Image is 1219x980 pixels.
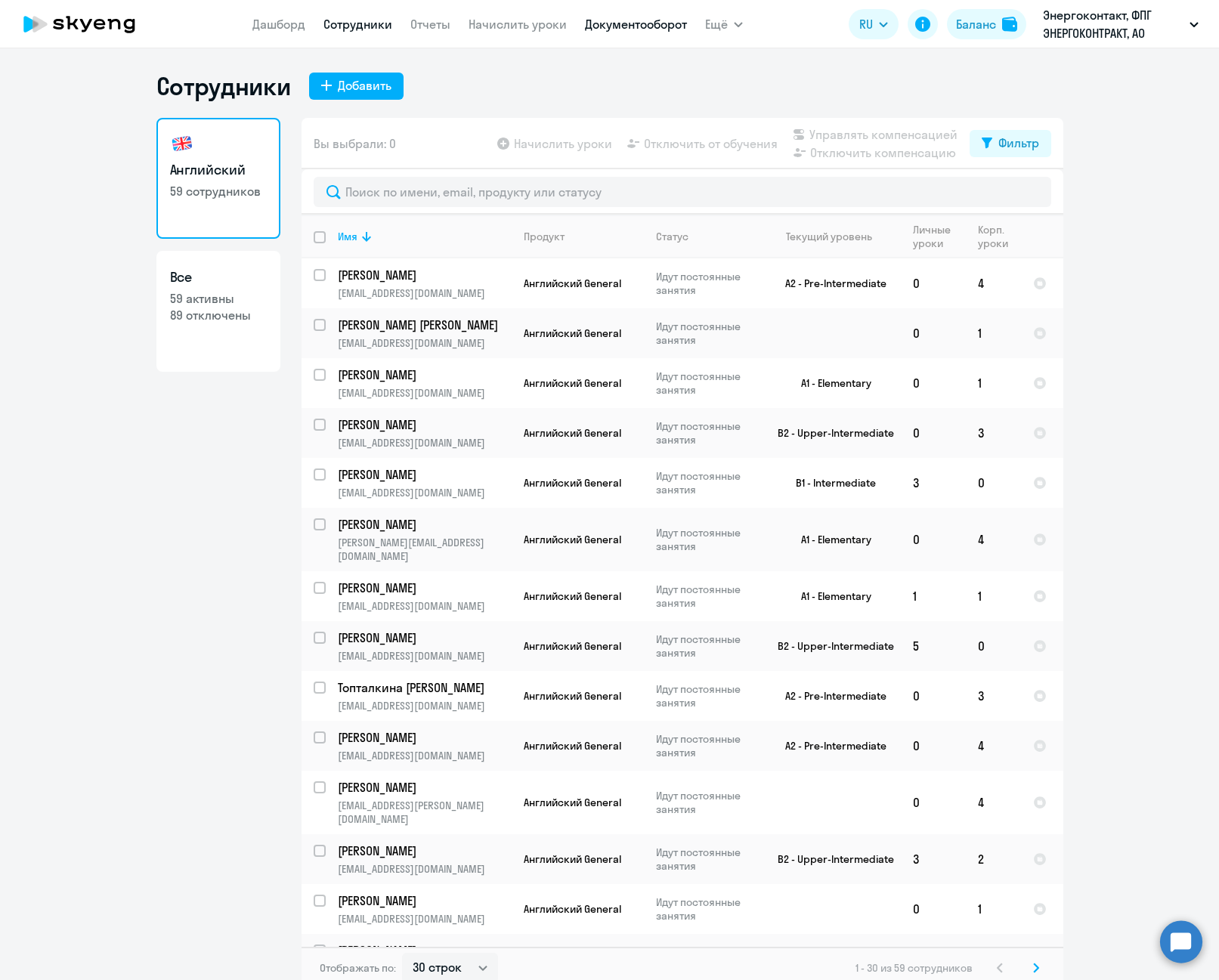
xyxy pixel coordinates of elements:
td: 0 [901,508,966,571]
div: Личные уроки [913,223,965,250]
p: Идут постоянные занятия [656,789,760,816]
a: [PERSON_NAME] [338,516,511,533]
td: 0 [901,308,966,358]
div: Баланс [956,15,996,33]
div: Продукт [524,230,643,243]
h3: Английский [170,160,267,180]
p: Идут постоянные занятия [656,369,760,397]
p: [PERSON_NAME] [PERSON_NAME] [338,317,509,333]
td: 4 [966,508,1021,571]
p: Идут постоянные занятия [656,846,760,873]
span: Отображать по: [320,961,396,975]
div: Статус [656,230,760,243]
p: [PERSON_NAME] [338,516,509,533]
p: 59 сотрудников [170,183,267,199]
a: [PERSON_NAME] [338,416,511,433]
td: 1 [966,571,1021,621]
td: 1 [966,358,1021,408]
span: Вы выбрали: 0 [314,134,396,153]
input: Поиск по имени, email, продукту или статусу [314,177,1051,207]
p: [PERSON_NAME] [338,942,509,959]
td: 3 [966,671,1021,721]
span: Английский General [524,852,621,866]
p: [PERSON_NAME] [338,779,509,796]
td: 3 [966,408,1021,458]
p: [PERSON_NAME] [338,466,509,483]
p: Идут постоянные занятия [656,682,760,709]
p: Идут постоянные занятия [656,419,760,447]
a: Английский59 сотрудников [156,118,280,239]
button: Ещё [705,9,743,39]
h3: Все [170,267,267,287]
td: 0 [966,621,1021,671]
a: [PERSON_NAME] [338,267,511,283]
span: RU [859,15,873,33]
p: [PERSON_NAME] [338,416,509,433]
p: [PERSON_NAME] [338,580,509,596]
td: 3 [901,834,966,884]
a: [PERSON_NAME] [338,779,511,796]
td: 0 [901,258,966,308]
td: 1 [901,571,966,621]
p: [EMAIL_ADDRESS][DOMAIN_NAME] [338,386,511,400]
a: [PERSON_NAME] [338,942,511,959]
p: Топталкина [PERSON_NAME] [338,679,509,696]
td: 5 [901,621,966,671]
td: B1 - Intermediate [760,458,901,508]
a: [PERSON_NAME] [338,729,511,746]
a: [PERSON_NAME] [338,580,511,596]
div: Корп. уроки [978,223,1020,250]
a: [PERSON_NAME] [338,629,511,646]
span: Английский General [524,277,621,290]
span: Английский General [524,796,621,809]
a: [PERSON_NAME] [338,366,511,383]
span: Английский General [524,533,621,546]
p: 59 активны [170,290,267,307]
p: [EMAIL_ADDRESS][DOMAIN_NAME] [338,699,511,713]
div: Текущий уровень [786,230,872,243]
td: 0 [901,358,966,408]
p: Идут постоянные занятия [656,469,760,496]
p: [PERSON_NAME] [338,892,509,909]
td: A1 - Elementary [760,571,901,621]
p: Идут постоянные занятия [656,526,760,553]
span: Английский General [524,589,621,603]
td: 0 [901,771,966,834]
td: A2 - Pre-Intermediate [760,671,901,721]
td: 1 [966,884,1021,934]
td: B2 - Upper-Intermediate [760,834,901,884]
button: RU [849,9,899,39]
span: Английский General [524,326,621,340]
h1: Сотрудники [156,71,291,101]
p: [EMAIL_ADDRESS][DOMAIN_NAME] [338,912,511,926]
p: Идут постоянные занятия [656,583,760,610]
p: Идут постоянные занятия [656,945,760,972]
p: Идут постоянные занятия [656,632,760,660]
td: B2 - Upper-Intermediate [760,621,901,671]
a: Сотрудники [323,17,392,32]
span: 1 - 30 из 59 сотрудников [855,961,973,975]
div: Фильтр [998,134,1039,152]
p: [PERSON_NAME] [338,629,509,646]
td: 2 [966,834,1021,884]
a: Отчеты [410,17,450,32]
button: Добавить [309,73,404,100]
button: Балансbalance [947,9,1026,39]
span: Английский General [524,426,621,440]
td: 3 [901,458,966,508]
p: Идут постоянные занятия [656,270,760,297]
td: A1 - Elementary [760,508,901,571]
td: 4 [966,258,1021,308]
p: [EMAIL_ADDRESS][DOMAIN_NAME] [338,286,511,300]
div: Корп. уроки [978,223,1010,250]
a: Топталкина [PERSON_NAME] [338,679,511,696]
button: Фильтр [970,130,1051,157]
td: 0 [901,884,966,934]
p: [EMAIL_ADDRESS][DOMAIN_NAME] [338,436,511,450]
td: 0 [966,458,1021,508]
td: A2 - Pre-Intermediate [760,721,901,771]
a: Начислить уроки [469,17,567,32]
td: 0 [901,408,966,458]
p: [EMAIL_ADDRESS][PERSON_NAME][DOMAIN_NAME] [338,799,511,826]
a: Все59 активны89 отключены [156,251,280,372]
